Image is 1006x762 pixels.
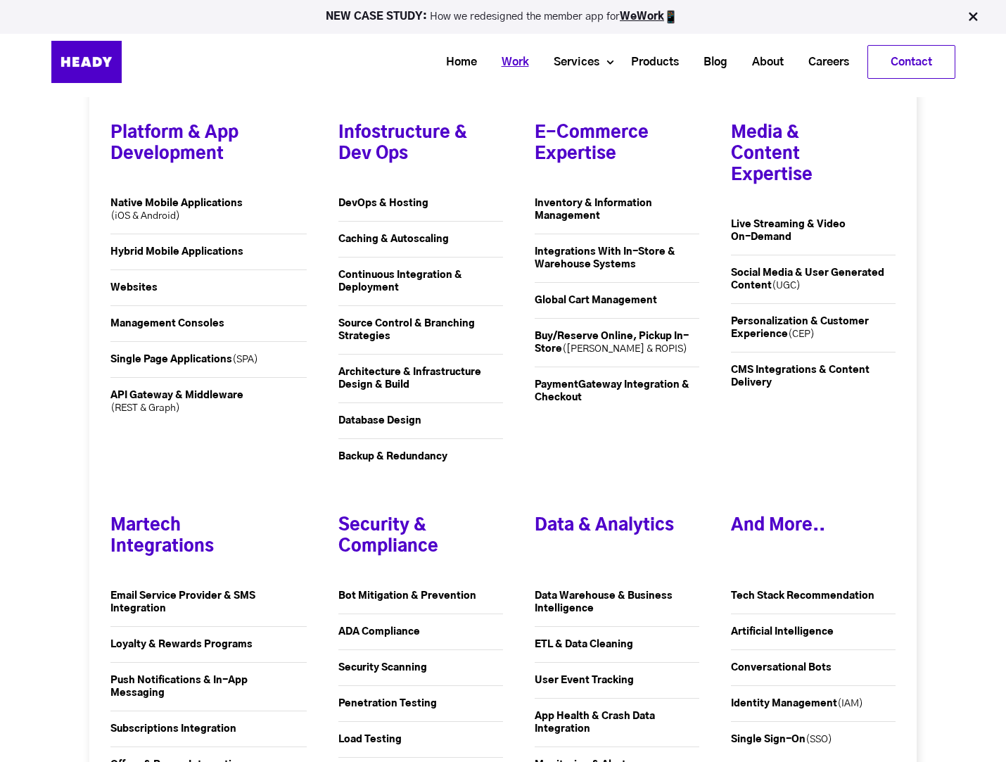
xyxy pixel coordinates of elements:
strong: Push Notifications & In-App [110,675,248,685]
img: app emoji [664,10,678,24]
strong: Conversational Bots [731,663,832,673]
li: (CEP) [731,304,896,353]
li: ([PERSON_NAME] & ROPIS) [535,319,699,367]
strong: Tech Stack Recommendation [731,591,874,601]
strong: Single Sign-On [731,735,806,744]
strong: ADA Compliance [338,627,420,637]
a: Home [428,49,484,75]
a: WeWork [620,11,664,22]
a: Contact [868,46,955,78]
strong: Artificial Intelligence [731,627,834,637]
strong: Global Cart Management [535,296,657,305]
strong: Architecture & Infrastructure Design & Build [338,367,481,390]
a: Work [484,49,536,75]
a: Products [613,49,686,75]
strong: Messaging [110,688,165,698]
span: CMS Integrations & Content Delivery [731,365,870,388]
span: Subscriptions Integration [110,724,236,734]
li: (SSO) [731,722,896,757]
strong: API Gateway & Middleware [110,390,243,400]
strong: Single Page Applications [110,355,232,364]
li: (IAM) [731,686,896,722]
strong: Payment [535,380,689,402]
strong: Social Media & User Generated Content [731,268,884,291]
strong: Personalization & Customer Experience [731,317,869,339]
strong: Loyalty & Rewards Programs [110,640,253,649]
strong: Security Scanning [338,663,427,673]
h4: Security & Compliance [338,487,478,578]
li: (UGC) [731,255,896,304]
span: Gateway Integration & Checkout [535,380,689,402]
img: Close Bar [966,10,980,24]
li: (REST & Graph) [110,378,307,438]
strong: Live Streaming & Video [731,220,846,229]
h4: Platform & App Development [110,94,277,186]
strong: A [535,711,655,734]
strong: Native Mobile Applications [110,198,243,208]
h4: Infostructure & Dev Ops [338,94,478,186]
strong: Continuous Integration & Deployment [338,270,462,293]
strong: Management Consoles [110,319,224,329]
a: Blog [686,49,734,75]
strong: NEW CASE STUDY: [326,11,430,22]
strong: ETL & Data Cleaning [535,640,633,649]
div: Navigation Menu [157,45,955,79]
strong: Email Service Provider & SMS Integration [110,591,255,614]
strong: User Event Tracking [535,675,634,685]
strong: Data Warehouse & Business Intelligence [535,591,673,614]
a: About [734,49,791,75]
h4: Martech Integrations [110,487,277,578]
span: Buy/Reserve Online, Pickup In-Store [535,331,689,354]
strong: Backup & Redundancy [338,452,447,462]
span: pp Health & Crash Data Integration [535,711,655,734]
a: Services [536,49,606,75]
h4: Media & Content Expertise [731,94,871,207]
h4: E-Commerce Expertise [535,94,675,186]
strong: Penetration Testing [338,699,437,709]
h4: And More.. [731,487,871,578]
strong: Load Testing [338,735,402,744]
p: How we redesigned the member app for [6,10,1000,24]
li: (SPA) [110,342,307,378]
h4: Data & Analytics [535,487,675,578]
strong: Websites [110,283,158,293]
strong: Database Design [338,416,421,426]
strong: DevOps & Hosting [338,198,428,208]
strong: On-Demand [731,232,791,242]
a: Careers [791,49,856,75]
li: (iOS & Android) [110,186,307,234]
strong: Integrations With In-Store & Warehouse Systems [535,247,675,269]
strong: Hybrid Mobile Applications [110,247,243,257]
strong: Source Control & Branching Strategies [338,319,475,341]
strong: Identity Management [731,699,837,709]
strong: Inventory & Information Management [535,198,652,221]
span: Bot Mitigation & Prevention [338,591,476,601]
img: Heady_Logo_Web-01 (1) [51,41,122,83]
strong: Caching & Autoscaling [338,234,449,244]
